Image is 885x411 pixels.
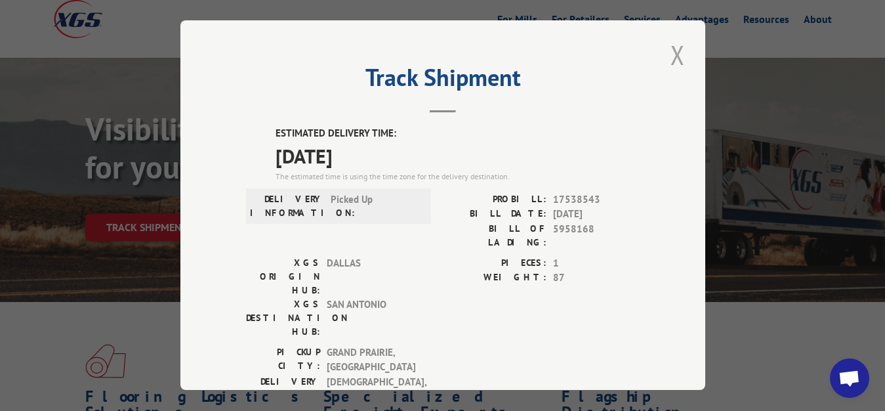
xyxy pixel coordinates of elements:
[830,358,869,398] a: Open chat
[443,222,546,249] label: BILL OF LADING:
[246,375,320,404] label: DELIVERY CITY:
[443,256,546,271] label: PIECES:
[553,256,640,271] span: 1
[331,192,419,220] span: Picked Up
[246,345,320,375] label: PICKUP CITY:
[327,375,415,404] span: [DEMOGRAPHIC_DATA] , [GEOGRAPHIC_DATA]
[553,207,640,222] span: [DATE]
[250,192,324,220] label: DELIVERY INFORMATION:
[246,297,320,339] label: XGS DESTINATION HUB:
[276,171,640,183] div: The estimated time is using the time zone for the delivery destination.
[443,192,546,207] label: PROBILL:
[667,37,689,73] button: Close modal
[327,256,415,297] span: DALLAS
[276,126,640,141] label: ESTIMATED DELIVERY TIME:
[443,270,546,286] label: WEIGHT:
[246,68,640,93] h2: Track Shipment
[246,256,320,297] label: XGS ORIGIN HUB:
[327,345,415,375] span: GRAND PRAIRIE , [GEOGRAPHIC_DATA]
[553,222,640,249] span: 5958168
[553,192,640,207] span: 17538543
[276,141,640,171] span: [DATE]
[553,270,640,286] span: 87
[443,207,546,222] label: BILL DATE:
[327,297,415,339] span: SAN ANTONIO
